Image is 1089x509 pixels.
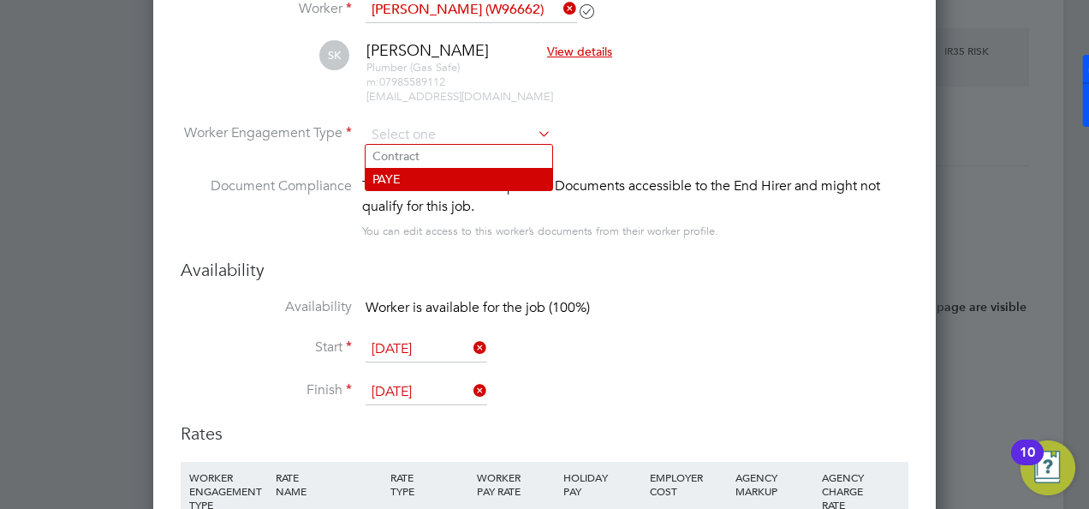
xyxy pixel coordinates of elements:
label: Finish [181,381,352,399]
span: [EMAIL_ADDRESS][DOMAIN_NAME] [366,89,553,104]
label: Document Compliance [181,176,352,238]
span: [PERSON_NAME] [366,40,489,60]
div: RATE TYPE [386,462,473,506]
input: Select one [366,123,551,148]
div: AGENCY MARKUP [731,462,818,506]
input: Select one [366,337,487,362]
label: Start [181,338,352,356]
span: Worker is available for the job (100%) [366,299,590,316]
div: EMPLOYER COST [646,462,732,506]
div: You can edit access to this worker’s documents from their worker profile. [362,221,718,242]
div: WORKER PAY RATE [473,462,559,506]
span: View details [547,44,612,59]
li: PAYE [366,168,552,190]
div: 10 [1020,452,1035,475]
span: m: [366,75,379,89]
label: Worker Engagement Type [181,124,352,142]
label: Availability [181,298,352,316]
div: HOLIDAY PAY [559,462,646,506]
button: Open Resource Center, 10 new notifications [1021,440,1075,495]
span: Plumber (Gas Safe) [366,60,460,75]
h3: Rates [181,422,908,445]
div: RATE NAME [271,462,386,506]
span: SK [319,40,349,70]
div: This worker has no Compliance Documents accessible to the End Hirer and might not qualify for thi... [362,176,908,217]
li: Contract [366,145,552,167]
input: Select one [366,380,487,405]
h3: Availability [181,259,908,281]
span: 07985589112 [366,75,445,89]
